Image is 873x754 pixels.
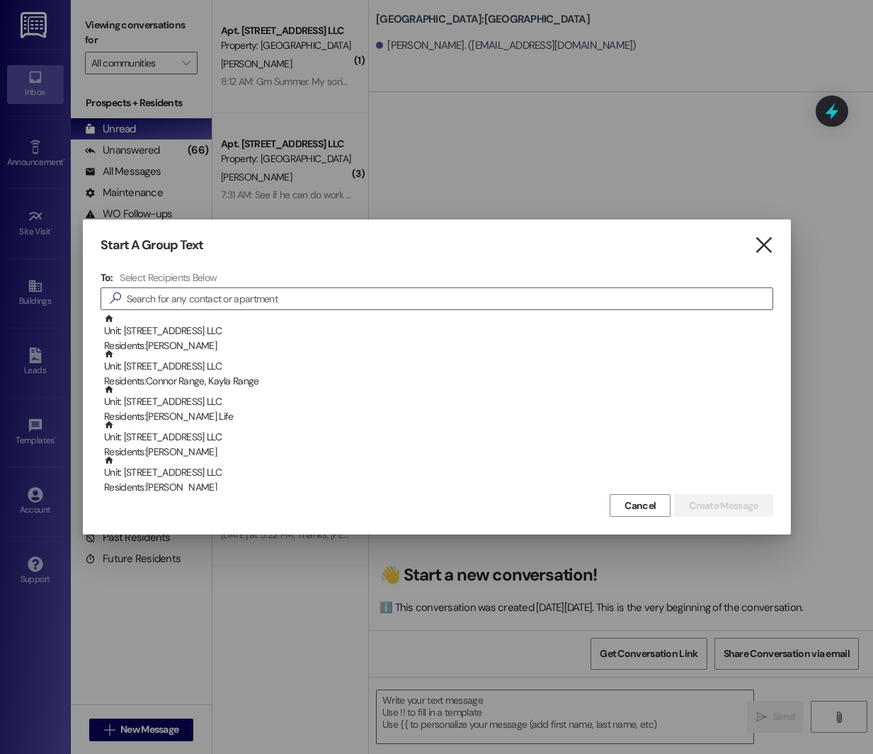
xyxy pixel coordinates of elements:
[104,314,773,354] div: Unit: [STREET_ADDRESS] LLC
[104,445,773,459] div: Residents: [PERSON_NAME]
[120,271,217,284] h4: Select Recipients Below
[101,314,773,349] div: Unit: [STREET_ADDRESS] LLCResidents:[PERSON_NAME]
[127,289,772,309] input: Search for any contact or apartment
[674,494,772,517] button: Create Message
[104,384,773,425] div: Unit: [STREET_ADDRESS] LLC
[101,455,773,491] div: Unit: [STREET_ADDRESS] LLCResidents:[PERSON_NAME]
[624,498,656,513] span: Cancel
[101,420,773,455] div: Unit: [STREET_ADDRESS] LLCResidents:[PERSON_NAME]
[101,349,773,384] div: Unit: [STREET_ADDRESS] LLCResidents:Connor Range, Kayla Range
[104,349,773,389] div: Unit: [STREET_ADDRESS] LLC
[104,480,773,495] div: Residents: [PERSON_NAME]
[101,384,773,420] div: Unit: [STREET_ADDRESS] LLCResidents:[PERSON_NAME] Life
[610,494,671,517] button: Cancel
[104,291,127,306] i: 
[104,455,773,496] div: Unit: [STREET_ADDRESS] LLC
[104,338,773,353] div: Residents: [PERSON_NAME]
[104,420,773,460] div: Unit: [STREET_ADDRESS] LLC
[754,238,773,253] i: 
[689,498,758,513] span: Create Message
[104,374,773,389] div: Residents: Connor Range, Kayla Range
[101,237,204,253] h3: Start A Group Text
[104,409,773,424] div: Residents: [PERSON_NAME] Life
[101,271,113,284] h3: To:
